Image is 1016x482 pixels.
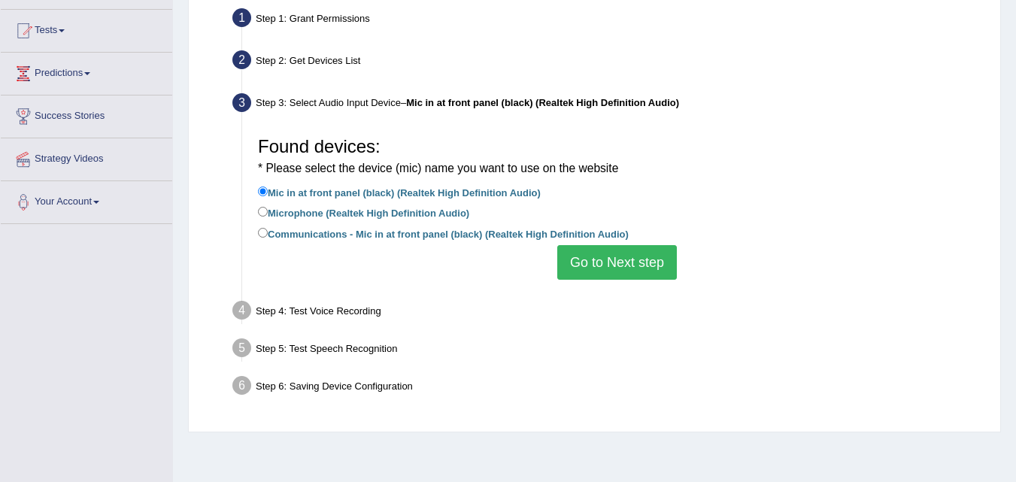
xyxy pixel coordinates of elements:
div: Step 4: Test Voice Recording [226,296,993,329]
span: – [401,97,679,108]
div: Step 3: Select Audio Input Device [226,89,993,122]
label: Communications - Mic in at front panel (black) (Realtek High Definition Audio) [258,225,629,241]
label: Microphone (Realtek High Definition Audio) [258,204,469,220]
label: Mic in at front panel (black) (Realtek High Definition Audio) [258,183,541,200]
a: Predictions [1,53,172,90]
div: Step 6: Saving Device Configuration [226,371,993,405]
a: Your Account [1,181,172,219]
div: Step 2: Get Devices List [226,46,993,79]
b: Mic in at front panel (black) (Realtek High Definition Audio) [406,97,679,108]
input: Mic in at front panel (black) (Realtek High Definition Audio) [258,186,268,196]
input: Microphone (Realtek High Definition Audio) [258,207,268,217]
input: Communications - Mic in at front panel (black) (Realtek High Definition Audio) [258,228,268,238]
div: Step 5: Test Speech Recognition [226,334,993,367]
small: * Please select the device (mic) name you want to use on the website [258,162,618,174]
a: Success Stories [1,95,172,133]
a: Strategy Videos [1,138,172,176]
a: Tests [1,10,172,47]
div: Step 1: Grant Permissions [226,4,993,37]
h3: Found devices: [258,137,976,177]
button: Go to Next step [557,245,677,280]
